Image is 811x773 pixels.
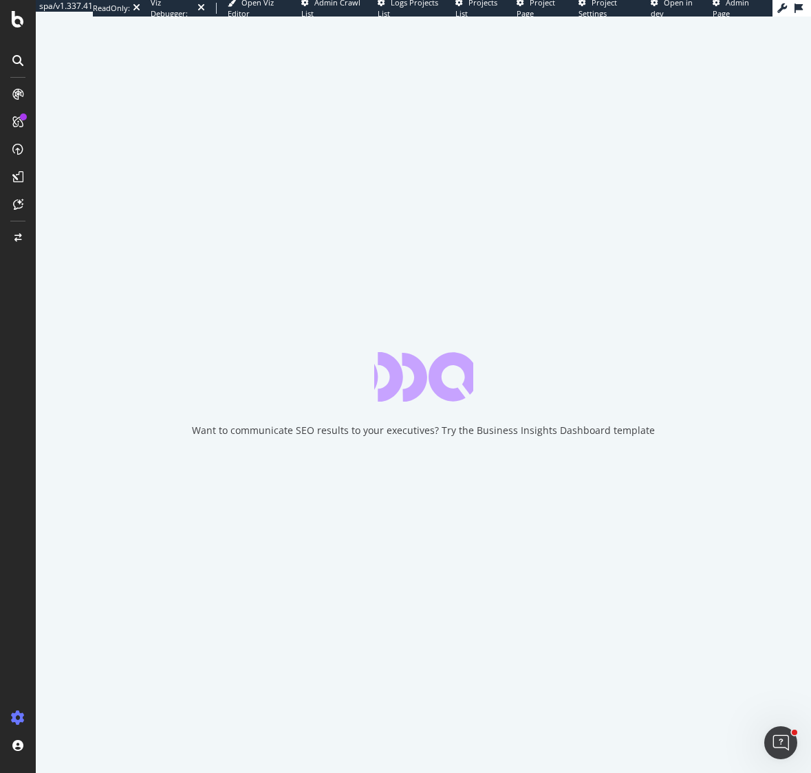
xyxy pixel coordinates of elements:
div: ReadOnly: [93,3,130,14]
div: animation [374,352,473,402]
iframe: Intercom live chat [764,726,797,759]
div: Want to communicate SEO results to your executives? Try the Business Insights Dashboard template [192,424,655,437]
